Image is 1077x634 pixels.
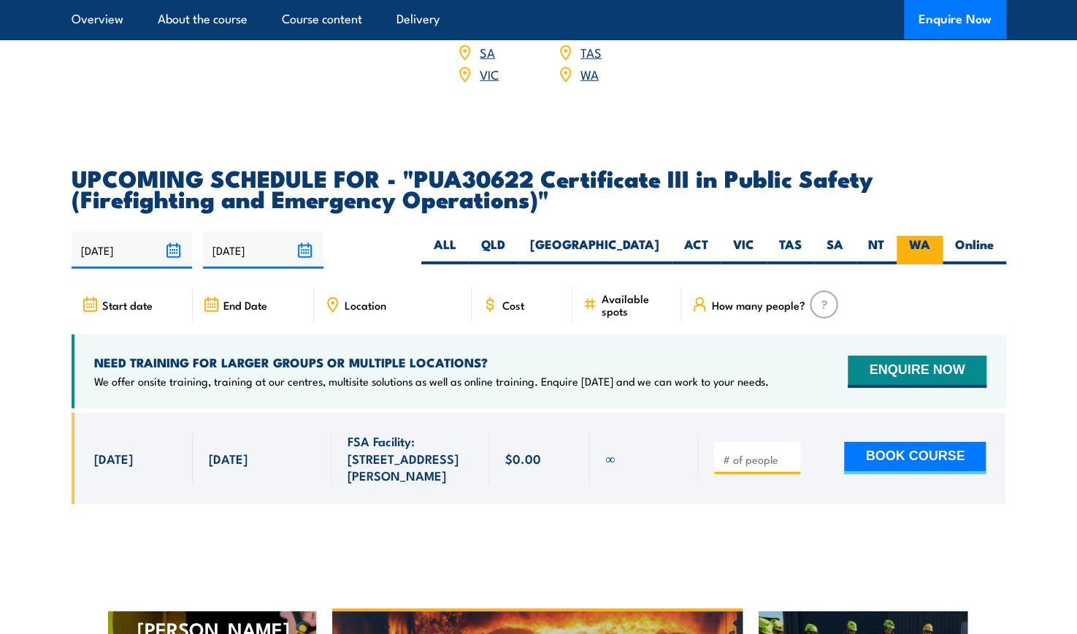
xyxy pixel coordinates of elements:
[848,356,986,388] button: ENQUIRE NOW
[421,236,469,264] label: ALL
[767,236,814,264] label: TAS
[712,299,805,311] span: How many people?
[345,299,386,311] span: Location
[580,43,602,61] a: TAS
[348,432,473,484] span: FSA Facility: [STREET_ADDRESS][PERSON_NAME]
[844,442,986,474] button: BOOK COURSE
[102,299,153,311] span: Start date
[94,354,769,370] h4: NEED TRAINING FOR LARGER GROUPS OR MULTIPLE LOCATIONS?
[94,374,769,389] p: We offer onsite training, training at our centres, multisite solutions as well as online training...
[72,232,192,269] input: From date
[94,450,133,467] span: [DATE]
[856,236,897,264] label: NT
[672,236,721,264] label: ACT
[721,236,767,264] label: VIC
[502,299,524,311] span: Cost
[602,292,671,317] span: Available spots
[505,450,541,467] span: $0.00
[480,65,499,83] a: VIC
[605,450,615,467] span: ∞
[209,450,248,467] span: [DATE]
[480,43,495,61] a: SA
[72,167,1006,208] h2: UPCOMING SCHEDULE FOR - "PUA30622 Certificate III in Public Safety (Firefighting and Emergency Op...
[943,236,1006,264] label: Online
[722,452,795,467] input: # of people
[814,236,856,264] label: SA
[897,236,943,264] label: WA
[469,236,518,264] label: QLD
[223,299,267,311] span: End Date
[518,236,672,264] label: [GEOGRAPHIC_DATA]
[580,65,599,83] a: WA
[203,232,323,269] input: To date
